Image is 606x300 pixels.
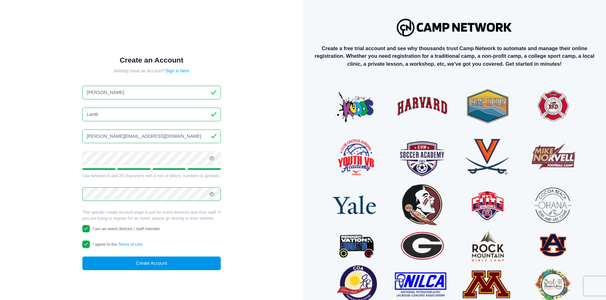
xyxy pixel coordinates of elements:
[82,241,90,248] input: I agree to theTerms of Use
[82,209,221,222] p: This specific create account page is just for event directors and their staff. If you are trying ...
[82,173,221,179] div: Use between 6 and 25 characters with a mix of letters, numbers & symbols.
[118,242,143,247] a: Terms of Use
[394,16,515,39] img: Logo
[82,68,221,74] div: Already have an Account?
[93,242,142,247] span: I agree to the
[82,86,221,99] input: First Name
[82,56,221,64] h1: Create an Account
[82,225,90,232] input: I am an event director / staff member
[308,44,601,68] p: Create a free trial account and see why thousands trust Camp Network to automate and manage their...
[82,130,221,143] input: Email
[165,68,189,73] a: Sign in here
[93,226,160,231] span: I am an event director / staff member
[82,108,221,121] input: Last Name
[82,257,221,270] button: Create Account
